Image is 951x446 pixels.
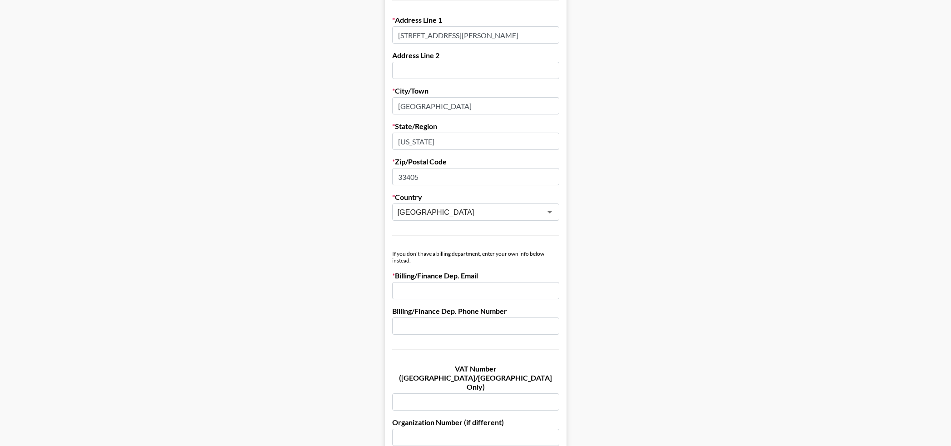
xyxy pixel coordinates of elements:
label: City/Town [392,86,559,95]
div: If you don't have a billing department, enter your own info below instead. [392,250,559,264]
label: Billing/Finance Dep. Email [392,271,559,280]
label: State/Region [392,122,559,131]
label: Address Line 2 [392,51,559,60]
label: Country [392,193,559,202]
button: Open [543,206,556,218]
label: Address Line 1 [392,15,559,25]
label: Zip/Postal Code [392,157,559,166]
label: VAT Number ([GEOGRAPHIC_DATA]/[GEOGRAPHIC_DATA] Only) [392,364,559,391]
label: Billing/Finance Dep. Phone Number [392,307,559,316]
label: Organization Number (if different) [392,418,559,427]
